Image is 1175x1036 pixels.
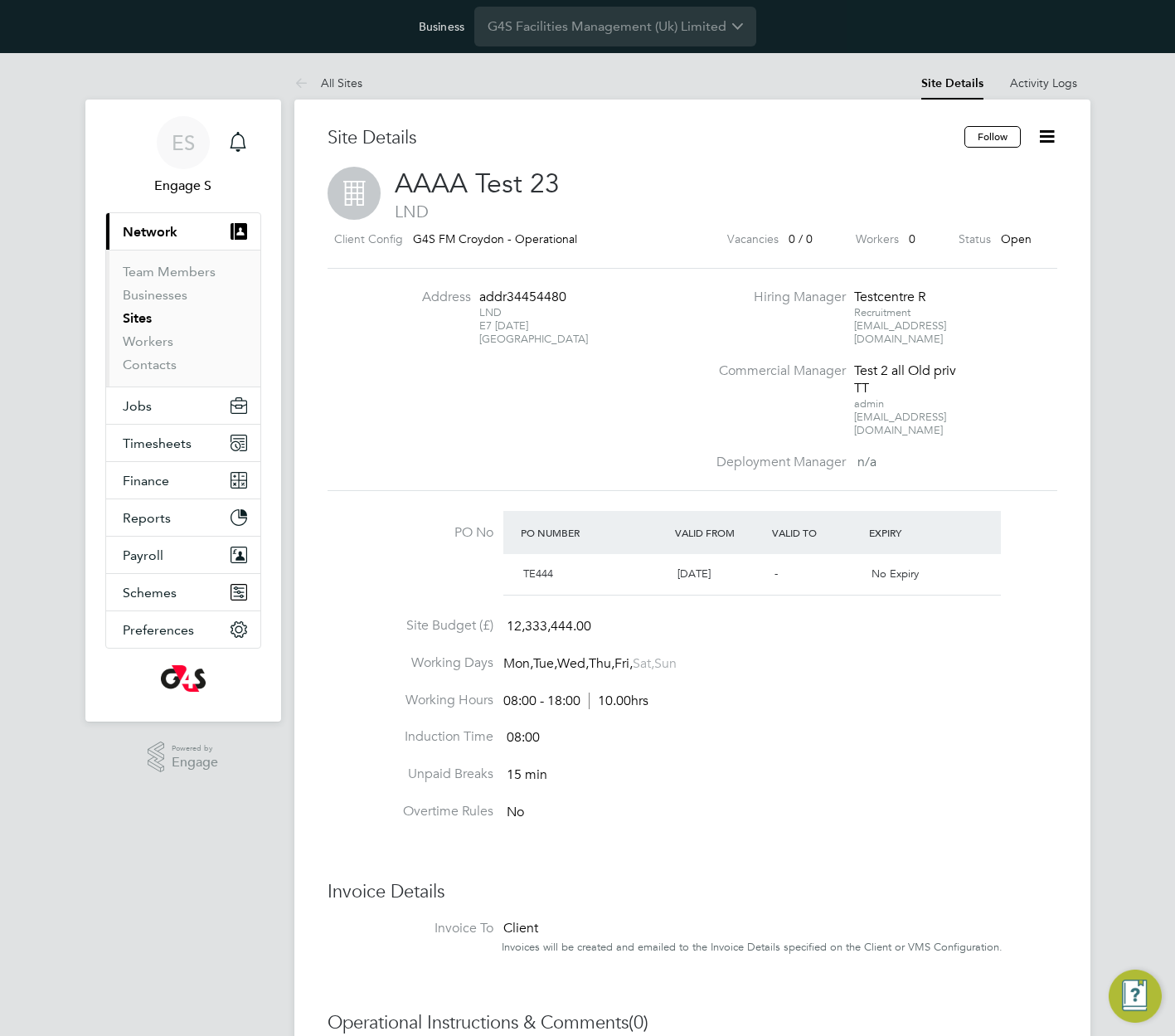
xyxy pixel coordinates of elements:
[507,730,540,747] span: 08:00
[123,333,173,349] a: Workers
[123,622,194,638] span: Preferences
[706,289,846,306] label: Hiring Manager
[106,213,260,250] button: Network
[503,655,533,672] span: Mon,
[517,518,672,547] div: PO Number
[479,289,583,306] div: addr34454480
[123,224,177,240] span: Network
[106,574,260,610] button: Schemes
[106,250,260,387] div: Network
[334,229,403,250] label: Client Config
[589,693,648,709] span: 10.00hrs
[172,756,218,770] span: Engage
[105,116,261,196] a: ESEngage S
[768,518,865,547] div: Valid To
[854,396,884,411] span: admin
[909,231,915,246] span: 0
[380,289,471,306] label: Address
[106,611,260,648] button: Preferences
[123,287,187,303] a: Businesses
[654,655,677,672] span: Sun
[629,1011,648,1034] span: (0)
[857,454,876,470] span: n/a
[921,76,983,90] a: Site Details
[854,289,958,306] div: Testcentre R
[1001,231,1032,246] span: Open
[727,229,779,250] label: Vacancies
[503,693,648,710] div: 08:00 - 18:00
[172,742,218,756] span: Powered by
[502,941,1057,955] div: Invoices will be created and emailed to the Invoice Details specified on the Client or VMS Config...
[533,655,557,672] span: Tue,
[706,454,846,471] label: Deployment Manager
[328,1011,1057,1035] h3: Operational Instructions & Comments
[854,319,946,346] span: [EMAIL_ADDRESS][DOMAIN_NAME]
[507,804,524,820] span: No
[854,410,946,437] span: [EMAIL_ADDRESS][DOMAIN_NAME]
[959,229,991,250] label: Status
[148,742,218,773] a: Powered byEngage
[328,766,493,783] label: Unpaid Breaks
[123,510,171,526] span: Reports
[328,126,964,150] h3: Site Details
[854,305,910,319] span: Recruitment
[328,920,493,937] label: Invoice To
[872,567,919,581] span: No Expiry
[964,126,1021,148] button: Follow
[854,362,958,397] div: Test 2 all Old priv TT
[507,618,591,635] span: 12,333,444.00
[123,435,192,451] span: Timesheets
[106,462,260,499] button: Finance
[865,518,962,547] div: Expiry
[105,176,261,196] span: Engage S
[328,654,493,672] label: Working Days
[328,880,1057,904] h3: Invoice Details
[856,229,899,250] label: Workers
[789,231,813,246] span: 0 / 0
[413,231,577,246] span: G4S FM Croydon - Operational
[105,665,261,692] a: Go to home page
[523,567,553,581] span: TE444
[123,398,152,414] span: Jobs
[328,524,493,542] label: PO No
[161,665,206,692] img: g4s-logo-retina.png
[395,168,560,200] span: AAAA Test 23
[328,803,493,820] label: Overtime Rules
[774,567,778,581] span: -
[328,617,493,635] label: Site Budget (£)
[106,425,260,461] button: Timesheets
[419,19,464,34] label: Business
[502,920,1057,937] div: Client
[633,655,654,672] span: Sat,
[706,362,846,380] label: Commercial Manager
[123,264,216,280] a: Team Members
[106,387,260,424] button: Jobs
[106,537,260,573] button: Payroll
[172,132,195,153] span: ES
[671,518,768,547] div: Valid From
[123,357,177,372] a: Contacts
[1010,75,1077,90] a: Activity Logs
[328,201,1057,222] span: LND
[328,728,493,746] label: Induction Time
[557,655,589,672] span: Wed,
[1109,970,1162,1023] button: Engage Resource Center
[123,473,169,489] span: Finance
[677,567,711,581] span: [DATE]
[507,766,547,783] span: 15 min
[123,585,177,601] span: Schemes
[328,692,493,709] label: Working Hours
[85,100,281,722] nav: Main navigation
[123,310,152,326] a: Sites
[294,75,362,90] a: All Sites
[123,547,163,563] span: Payroll
[614,655,633,672] span: Fri,
[106,499,260,536] button: Reports
[589,655,614,672] span: Thu,
[479,306,583,346] div: LND E7 [DATE] [GEOGRAPHIC_DATA]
